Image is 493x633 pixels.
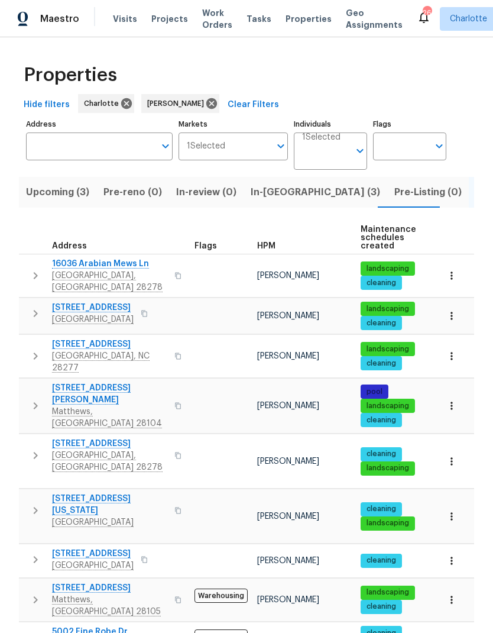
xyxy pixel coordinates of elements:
[257,596,319,604] span: [PERSON_NAME]
[78,94,134,113] div: Charlotte
[246,15,271,23] span: Tasks
[84,98,124,109] span: Charlotte
[19,94,74,116] button: Hide filters
[257,352,319,360] span: [PERSON_NAME]
[251,184,380,201] span: In-[GEOGRAPHIC_DATA] (3)
[194,589,248,603] span: Warehousing
[362,264,414,274] span: landscaping
[362,415,401,425] span: cleaning
[362,278,401,288] span: cleaning
[362,387,387,397] span: pool
[257,272,319,280] span: [PERSON_NAME]
[52,242,87,250] span: Address
[346,7,403,31] span: Geo Assignments
[151,13,188,25] span: Projects
[362,463,414,473] span: landscaping
[361,225,416,250] span: Maintenance schedules created
[26,121,173,128] label: Address
[113,13,137,25] span: Visits
[187,141,225,151] span: 1 Selected
[257,402,319,410] span: [PERSON_NAME]
[450,13,487,25] span: Charlotte
[223,94,284,116] button: Clear Filters
[24,69,117,81] span: Properties
[286,13,332,25] span: Properties
[24,98,70,112] span: Hide filters
[362,556,401,566] span: cleaning
[362,344,414,354] span: landscaping
[228,98,279,112] span: Clear Filters
[423,7,431,19] div: 26
[257,457,319,466] span: [PERSON_NAME]
[352,143,368,159] button: Open
[362,518,414,528] span: landscaping
[362,401,414,411] span: landscaping
[179,121,288,128] label: Markets
[257,557,319,565] span: [PERSON_NAME]
[40,13,79,25] span: Maestro
[394,184,462,201] span: Pre-Listing (0)
[202,7,232,31] span: Work Orders
[294,121,367,128] label: Individuals
[257,312,319,320] span: [PERSON_NAME]
[431,138,447,154] button: Open
[141,94,219,113] div: [PERSON_NAME]
[362,304,414,314] span: landscaping
[362,602,401,612] span: cleaning
[373,121,446,128] label: Flags
[362,504,401,514] span: cleaning
[362,449,401,459] span: cleaning
[157,138,174,154] button: Open
[257,512,319,521] span: [PERSON_NAME]
[302,133,340,143] span: 1 Selected
[362,318,401,328] span: cleaning
[103,184,162,201] span: Pre-reno (0)
[273,138,289,154] button: Open
[176,184,236,201] span: In-review (0)
[362,587,414,598] span: landscaping
[147,98,209,109] span: [PERSON_NAME]
[362,359,401,369] span: cleaning
[26,184,89,201] span: Upcoming (3)
[257,242,275,250] span: HPM
[194,242,217,250] span: Flags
